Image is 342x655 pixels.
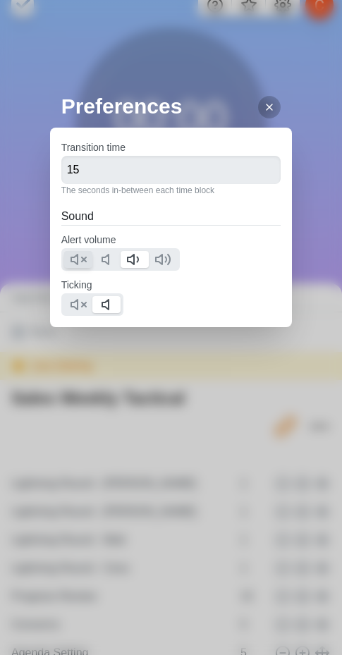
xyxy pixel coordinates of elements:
[61,208,281,225] h2: Sound
[61,90,293,122] h2: Preferences
[61,279,92,290] label: Ticking
[61,234,116,245] label: Alert volume
[61,142,126,153] label: Transition time
[61,184,281,197] p: The seconds in-between each time block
